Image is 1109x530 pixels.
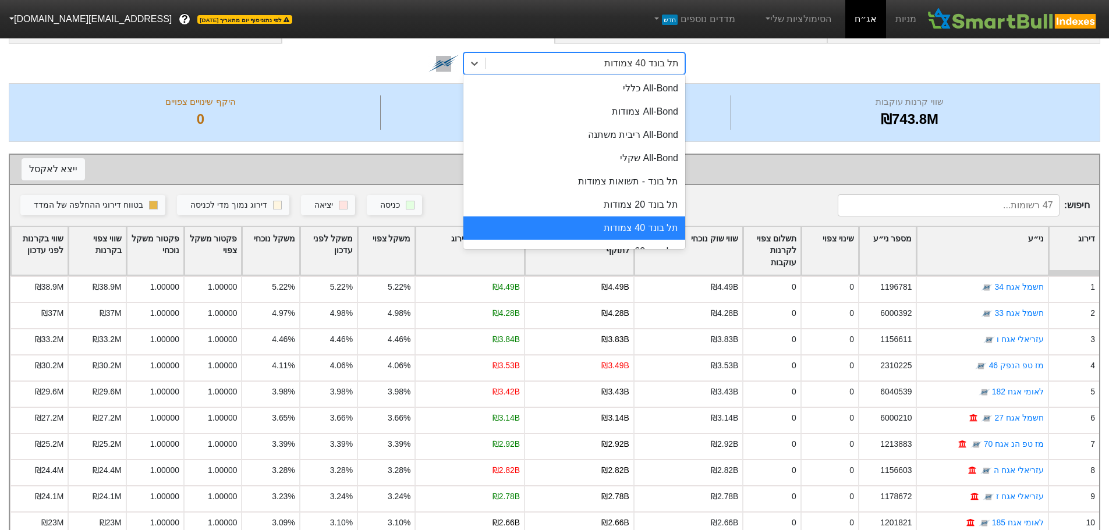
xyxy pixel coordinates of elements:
[1090,360,1095,372] div: 4
[35,464,64,476] div: ₪24.4M
[34,199,143,212] div: בטווח דירוגי ההחלפה של המדד
[208,307,237,319] div: 1.00000
[330,281,353,293] div: 5.22%
[272,412,295,424] div: 3.65%
[859,227,916,275] div: Toggle SortBy
[601,307,629,319] div: ₪4.28B
[880,464,912,476] div: 1156603
[926,8,1100,31] img: SmartBull
[994,465,1044,475] a: עזריאלי אגח ה
[330,490,353,503] div: 3.24%
[1090,333,1095,346] div: 3
[493,490,520,503] div: ₪2.78B
[838,194,1060,216] input: 47 רשומות...
[849,386,854,398] div: 0
[93,386,122,398] div: ₪29.6M
[601,412,629,424] div: ₪3.14B
[604,56,679,70] div: תל בונד 40 צמודות
[711,517,738,529] div: ₪2.66B
[601,333,629,346] div: ₪3.83B
[463,100,685,123] div: All-Bond צמודות
[662,15,678,25] span: חדש
[416,227,524,275] div: Toggle SortBy
[792,281,796,293] div: 0
[22,161,1087,178] div: שינוי צפוי לפי נייר ערך
[1090,386,1095,398] div: 5
[463,123,685,147] div: All-Bond ריבית משתנה
[388,464,410,476] div: 3.28%
[601,517,629,529] div: ₪2.66B
[93,333,122,346] div: ₪33.2M
[69,227,125,275] div: Toggle SortBy
[330,438,353,450] div: 3.39%
[493,386,520,398] div: ₪3.42B
[35,360,64,372] div: ₪30.2M
[24,109,377,130] div: 0
[849,333,854,346] div: 0
[208,333,237,346] div: 1.00000
[463,193,685,216] div: תל בונד 20 צמודות
[970,439,982,451] img: tase link
[330,517,353,529] div: 3.10%
[93,281,122,293] div: ₪38.9M
[1049,227,1099,275] div: Toggle SortBy
[601,281,629,293] div: ₪4.49B
[35,438,64,450] div: ₪25.2M
[150,412,179,424] div: 1.00000
[300,227,357,275] div: Toggle SortBy
[388,281,410,293] div: 5.22%
[177,195,289,216] button: דירוג נמוך מדי לכניסה
[711,438,738,450] div: ₪2.92B
[208,386,237,398] div: 1.00000
[493,281,520,293] div: ₪4.49B
[185,227,241,275] div: Toggle SortBy
[463,216,685,240] div: תל בונד 40 צמודות
[711,464,738,476] div: ₪2.82B
[272,333,295,346] div: 4.46%
[975,361,987,372] img: tase link
[35,333,64,346] div: ₪33.2M
[981,282,993,294] img: tase link
[981,308,993,320] img: tase link
[792,517,796,529] div: 0
[22,158,85,180] button: ייצא לאקסל
[1090,490,1095,503] div: 9
[272,307,295,319] div: 4.97%
[150,360,179,372] div: 1.00000
[493,360,520,372] div: ₪3.53B
[93,464,122,476] div: ₪24.4M
[301,195,355,216] button: יציאה
[917,227,1047,275] div: Toggle SortBy
[150,386,179,398] div: 1.00000
[127,227,183,275] div: Toggle SortBy
[792,386,796,398] div: 0
[41,517,63,529] div: ₪23M
[388,386,410,398] div: 3.98%
[93,360,122,372] div: ₪30.2M
[358,227,414,275] div: Toggle SortBy
[838,194,1090,216] span: חיפוש :
[330,412,353,424] div: 3.66%
[463,170,685,193] div: תל בונד - תשואות צמודות
[493,517,520,529] div: ₪2.66B
[792,464,796,476] div: 0
[792,438,796,450] div: 0
[601,386,629,398] div: ₪3.43B
[849,307,854,319] div: 0
[330,386,353,398] div: 3.98%
[711,386,738,398] div: ₪3.43B
[601,490,629,503] div: ₪2.78B
[734,109,1085,130] div: ₪743.8M
[997,335,1044,344] a: עזריאלי אגח ו
[996,492,1044,501] a: עזריאלי אגח ז
[601,464,629,476] div: ₪2.82B
[880,386,912,398] div: 6040539
[272,281,295,293] div: 5.22%
[388,307,410,319] div: 4.98%
[367,195,422,216] button: כניסה
[994,282,1043,291] a: חשמל אגח 34
[711,360,738,372] div: ₪3.53B
[35,281,64,293] div: ₪38.9M
[849,438,854,450] div: 0
[388,517,410,529] div: 3.10%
